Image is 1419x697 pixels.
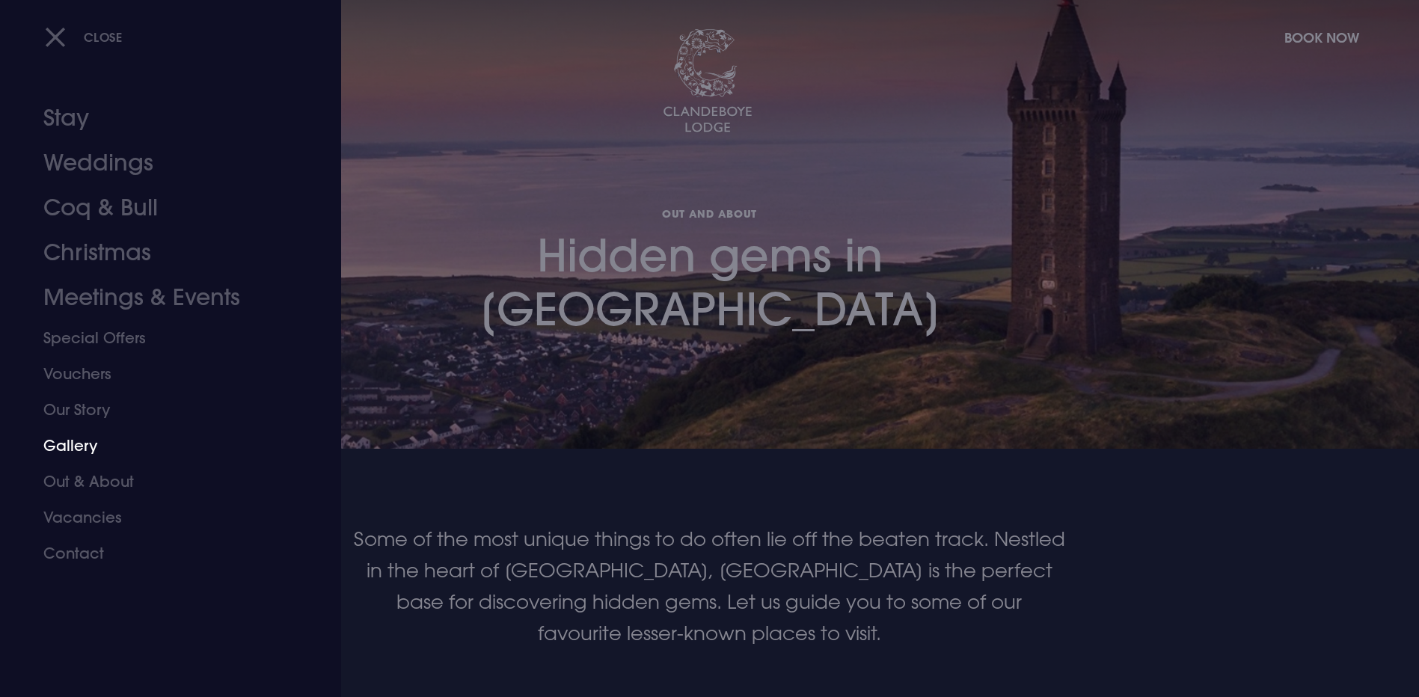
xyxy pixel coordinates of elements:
[43,141,280,185] a: Weddings
[43,464,280,500] a: Out & About
[45,22,123,52] button: Close
[43,356,280,392] a: Vouchers
[43,500,280,535] a: Vacancies
[43,428,280,464] a: Gallery
[43,96,280,141] a: Stay
[43,535,280,571] a: Contact
[43,275,280,320] a: Meetings & Events
[43,185,280,230] a: Coq & Bull
[84,29,123,45] span: Close
[43,392,280,428] a: Our Story
[43,320,280,356] a: Special Offers
[43,230,280,275] a: Christmas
